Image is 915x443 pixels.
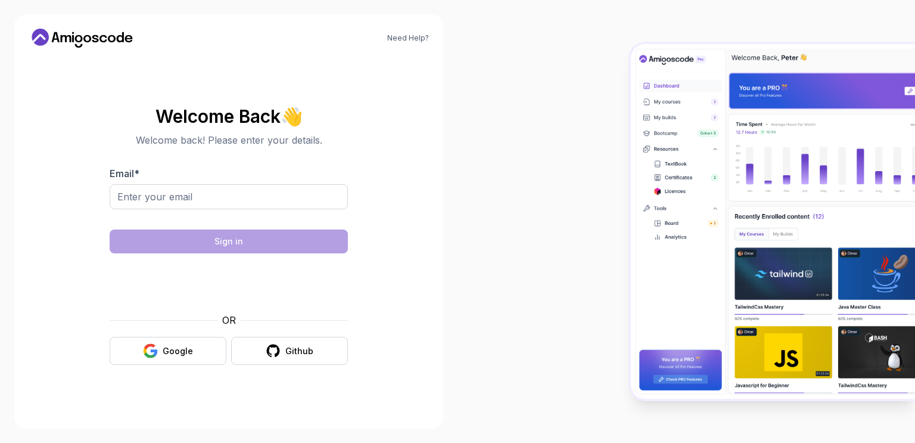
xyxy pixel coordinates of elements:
[29,29,136,48] a: Home link
[631,44,915,398] img: Amigoscode Dashboard
[387,33,429,43] a: Need Help?
[139,261,319,306] iframe: Widget containing checkbox for hCaptcha security challenge
[231,337,348,365] button: Github
[110,168,139,179] label: Email *
[222,313,236,327] p: OR
[285,345,313,357] div: Github
[110,184,348,209] input: Enter your email
[280,107,302,126] span: 👋
[110,230,348,253] button: Sign in
[110,107,348,126] h2: Welcome Back
[110,133,348,147] p: Welcome back! Please enter your details.
[214,236,243,247] div: Sign in
[110,337,226,365] button: Google
[163,345,193,357] div: Google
